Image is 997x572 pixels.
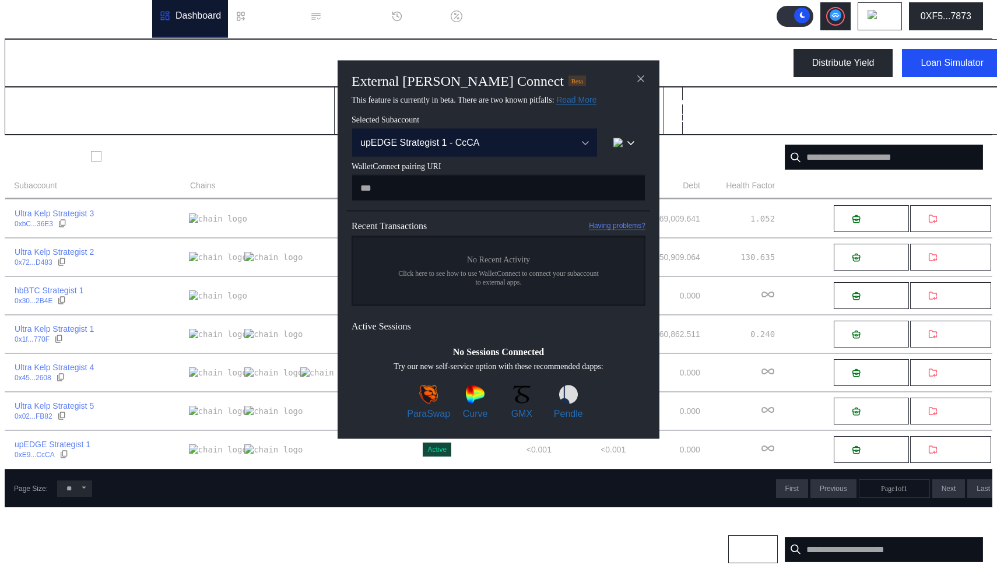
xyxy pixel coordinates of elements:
span: Chains [190,180,216,192]
div: 0x1f...770F [15,335,50,343]
span: No Sessions Connected [453,346,544,357]
td: 36,160,862.511 [626,315,700,353]
div: Dashboard [175,10,221,21]
span: Deposit [865,407,890,416]
span: Pendle [554,408,583,419]
div: 0x45...2608 [15,374,51,382]
td: <0.001 [552,430,626,469]
span: Try our new self-service option with these recommended dapps: [394,362,603,371]
span: Chain [738,545,756,553]
span: Withdraw [942,330,973,339]
a: CurveCurve [454,385,497,419]
a: Having problems? [589,222,645,230]
div: hbBTC Strategist 1 [15,285,83,296]
td: 0.000 [626,353,700,392]
img: chain logo [868,10,880,23]
span: First [785,485,799,493]
span: This feature is currently in beta. There are two known pitfalls: [352,95,596,104]
span: Debt [683,180,700,192]
div: Beta [568,75,586,86]
div: USD [776,111,801,125]
td: 130.635 [701,238,775,276]
img: chain logo [189,290,247,301]
span: Deposit [865,292,890,300]
h2: External [PERSON_NAME] Connect [352,73,564,89]
div: 0XF5...7873 [921,11,971,22]
img: chain logo [189,367,247,378]
div: Ultra Kelp Strategist 3 [15,208,94,219]
div: 0xbC...36E3 [15,220,53,228]
div: upEDGE Strategist 1 - CcCA [360,137,564,148]
span: Recent Transactions [352,220,427,231]
img: Curve [466,385,485,403]
span: Curve [463,408,488,419]
img: chain logo [189,213,247,224]
div: Subaccounts [14,150,82,164]
span: No Recent Activity [467,255,530,264]
img: chain logo [244,406,303,416]
td: 0.240 [701,315,775,353]
td: <0.001 [462,430,552,469]
div: upEDGE Strategist 1 [15,439,90,450]
img: GMX [512,385,531,403]
h2: Total Balance [15,97,75,107]
span: Withdraw [942,215,973,223]
div: Ultra Kelp Strategist 1 [15,324,94,334]
td: 0.000 [626,392,700,430]
span: ParaSwap [407,408,450,419]
img: chain logo [244,444,303,455]
div: Ultra Kelp Strategist 5 [15,401,94,411]
img: chain logo [244,252,303,262]
div: USD [118,111,142,125]
td: 31,469,009.641 [626,199,700,238]
button: Open menu [352,128,598,157]
a: ParaSwapParaSwap [407,385,450,419]
div: 0x72...D483 [15,258,52,266]
div: Positions [14,543,61,556]
label: Show Closed Accounts [106,151,192,162]
td: 1.052 [701,199,775,238]
span: Withdraw [942,407,973,416]
a: No Recent ActivityClick here to see how to use WalletConnect to connect your subaccount to extern... [352,236,645,306]
div: 0x30...2B4E [15,297,52,305]
div: 77,512,826.133 [15,111,113,125]
span: Withdraw [942,253,973,262]
div: 0x02...FB82 [15,412,52,420]
img: chain logo [189,444,247,455]
span: Selected Subaccount [352,115,645,124]
span: Withdraw [942,445,973,454]
span: Active Sessions [352,321,411,331]
span: Withdraw [942,369,973,377]
a: GMXGMX [500,385,543,419]
td: 0.000 [626,276,700,315]
div: 77,510,236.028 [673,111,771,125]
button: chain logo [602,128,645,157]
img: Pendle [559,385,578,403]
span: Deposit [865,445,890,454]
div: 0xE9...CcCA [15,451,55,459]
span: Deposit [865,215,890,223]
td: 0.000 [626,430,700,469]
a: PendlePendle [547,385,590,419]
span: Previous [820,485,847,493]
img: chain logo [189,406,247,416]
div: Distribute Yield [812,58,875,68]
span: Deposit [865,330,890,339]
span: Click here to see how to use WalletConnect to connect your subaccount to external apps. [398,269,599,286]
h2: Total Equity [673,97,725,107]
div: Ultra Kelp Strategist 4 [15,362,94,373]
div: Active [427,445,447,454]
span: Health Factor [726,180,775,192]
img: ParaSwap [419,385,438,403]
span: GMX [511,408,532,419]
div: Discount Factors [467,11,537,22]
span: Withdraw [942,292,973,300]
td: 150,909.064 [626,238,700,276]
span: Last [977,485,990,493]
span: Subaccount [14,180,57,192]
span: Page 1 of 1 [881,485,907,493]
div: Ultra Kelp Strategist 2 [15,247,94,257]
img: chain logo [613,138,623,147]
span: Deposit [865,369,890,377]
div: Loan Simulator [921,58,984,68]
